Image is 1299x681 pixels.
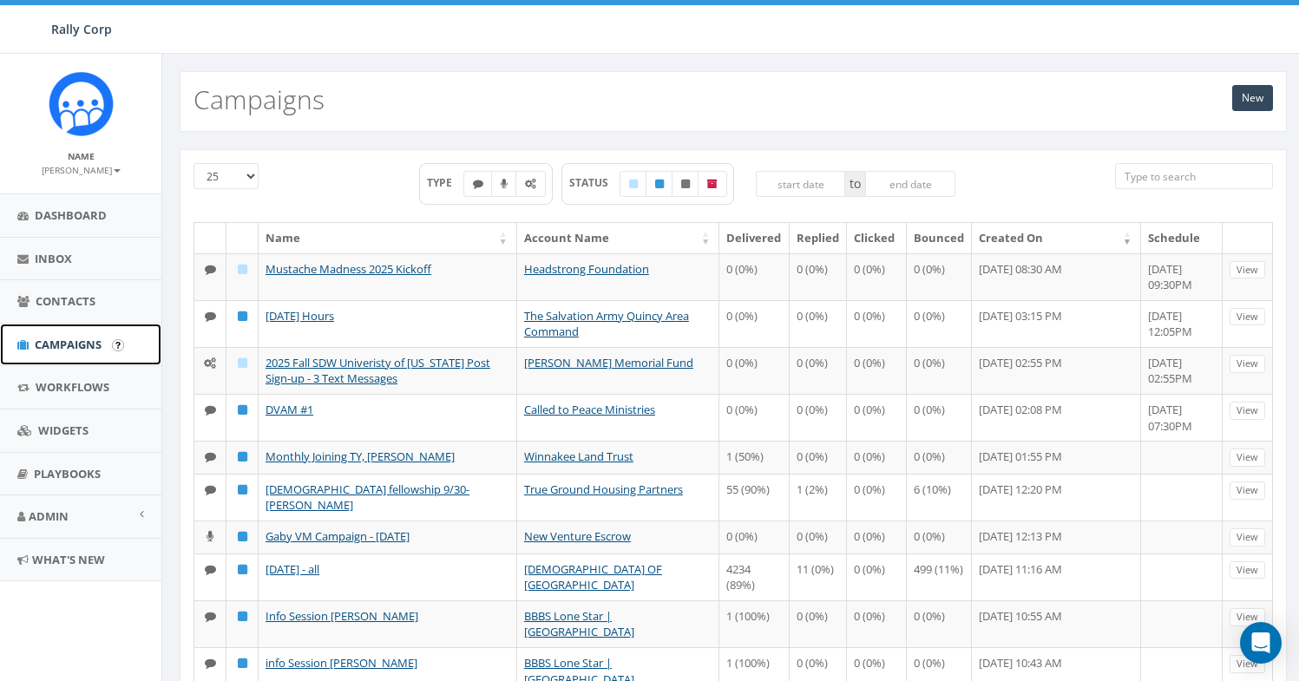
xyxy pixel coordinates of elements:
i: Text SMS [205,564,216,575]
a: [PERSON_NAME] [42,161,121,177]
a: Mustache Madness 2025 Kickoff [266,261,431,277]
td: 6 (10%) [907,474,972,521]
td: 0 (0%) [719,521,790,553]
i: Text SMS [473,179,483,189]
a: View [1230,561,1265,580]
a: View [1230,449,1265,467]
span: Rally Corp [51,21,112,37]
i: Published [238,311,247,322]
td: [DATE] 02:55PM [1141,347,1223,394]
img: Icon_1.png [49,71,114,136]
td: 0 (0%) [847,300,907,347]
a: View [1230,481,1265,500]
i: Published [238,611,247,622]
span: TYPE [427,175,464,190]
label: Draft [620,171,647,197]
td: 0 (0%) [847,347,907,394]
input: start date [756,171,846,197]
span: Workflows [36,379,109,395]
td: 0 (0%) [790,521,847,553]
span: to [845,171,865,197]
td: 0 (0%) [790,600,847,647]
th: Account Name: activate to sort column ascending [517,223,719,253]
td: 0 (0%) [790,394,847,441]
td: 0 (0%) [790,253,847,300]
td: 0 (0%) [847,253,907,300]
input: Type to search [1115,163,1273,189]
i: Published [238,484,247,495]
i: Text SMS [205,311,216,322]
td: [DATE] 07:30PM [1141,394,1223,441]
th: Replied [790,223,847,253]
td: [DATE] 08:30 AM [972,253,1141,300]
td: 0 (0%) [719,347,790,394]
td: [DATE] 01:55 PM [972,441,1141,474]
a: Info Session [PERSON_NAME] [266,608,418,624]
td: 1 (100%) [719,600,790,647]
th: Created On: activate to sort column ascending [972,223,1141,253]
td: 0 (0%) [847,600,907,647]
td: [DATE] 12:20 PM [972,474,1141,521]
td: 0 (0%) [907,253,972,300]
label: Published [646,171,673,197]
span: Widgets [38,422,89,438]
td: [DATE] 10:55 AM [972,600,1141,647]
a: 2025 Fall SDW Univeristy of [US_STATE] Post Sign-up - 3 Text Messages [266,355,490,387]
a: View [1230,402,1265,420]
i: Draft [238,264,247,275]
a: New Venture Escrow [524,528,631,544]
small: Name [68,150,95,162]
td: 55 (90%) [719,474,790,521]
td: 0 (0%) [907,441,972,474]
a: [DATE] Hours [266,308,334,324]
td: 0 (0%) [907,521,972,553]
a: View [1230,355,1265,373]
input: end date [865,171,955,197]
th: Delivered [719,223,790,253]
a: Headstrong Foundation [524,261,649,277]
td: 0 (0%) [907,600,972,647]
span: Dashboard [35,207,107,223]
span: Playbooks [34,466,101,481]
a: View [1230,528,1265,547]
td: 0 (0%) [847,394,907,441]
td: [DATE] 02:08 PM [972,394,1141,441]
td: 0 (0%) [790,347,847,394]
th: Clicked [847,223,907,253]
a: [DEMOGRAPHIC_DATA] fellowship 9/30-[PERSON_NAME] [266,481,469,514]
td: 0 (0%) [790,441,847,474]
a: View [1230,655,1265,673]
a: info Session [PERSON_NAME] [266,655,417,671]
span: Contacts [36,293,95,309]
a: New [1232,85,1273,111]
td: 0 (0%) [719,253,790,300]
input: Submit [112,339,124,351]
span: STATUS [569,175,620,190]
td: [DATE] 11:16 AM [972,553,1141,600]
i: Text SMS [205,404,216,416]
th: Schedule [1141,223,1223,253]
a: [DEMOGRAPHIC_DATA] OF [GEOGRAPHIC_DATA] [524,561,662,593]
i: Published [238,451,247,462]
th: Name: activate to sort column ascending [259,223,517,253]
td: 499 (11%) [907,553,972,600]
i: Text SMS [205,264,216,275]
td: [DATE] 12:13 PM [972,521,1141,553]
td: 1 (50%) [719,441,790,474]
span: Inbox [35,251,72,266]
i: Draft [629,179,638,189]
label: Automated Message [515,171,546,197]
th: Bounced [907,223,972,253]
i: Ringless Voice Mail [501,179,508,189]
label: Unpublished [672,171,699,197]
td: 0 (0%) [847,441,907,474]
span: What's New [32,552,105,567]
td: 0 (0%) [847,474,907,521]
a: Gaby VM Campaign - [DATE] [266,528,410,544]
a: True Ground Housing Partners [524,481,683,497]
a: DVAM #1 [266,402,313,417]
span: Campaigns [35,337,102,352]
td: 0 (0%) [847,553,907,600]
i: Ringless Voice Mail [207,531,213,542]
label: Ringless Voice Mail [491,171,517,197]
